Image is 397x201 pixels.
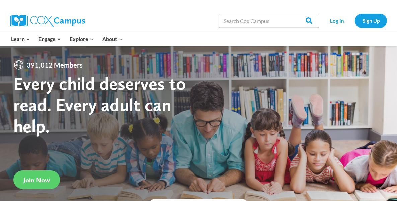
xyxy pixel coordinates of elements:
[13,170,60,189] a: Join Now
[38,35,61,43] span: Engage
[102,35,123,43] span: About
[322,14,387,28] nav: Secondary Navigation
[11,35,30,43] span: Learn
[70,35,94,43] span: Explore
[322,14,351,28] a: Log In
[219,14,319,28] input: Search Cox Campus
[23,176,50,184] span: Join Now
[355,14,387,28] a: Sign Up
[24,60,85,70] span: 391,012 Members
[10,15,85,27] img: Cox Campus
[13,72,186,137] strong: Every child deserves to read. Every adult can help.
[7,32,127,46] nav: Primary Navigation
